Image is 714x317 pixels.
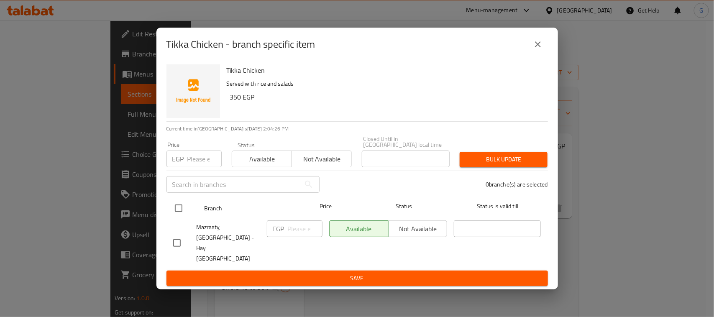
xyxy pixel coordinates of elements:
[166,271,548,286] button: Save
[295,153,348,165] span: Not available
[528,34,548,54] button: close
[360,201,447,212] span: Status
[235,153,289,165] span: Available
[197,222,260,264] span: Mazraaty, [GEOGRAPHIC_DATA] - Hay [GEOGRAPHIC_DATA]
[292,151,352,167] button: Not available
[298,201,353,212] span: Price
[486,180,548,189] p: 0 branche(s) are selected
[454,201,541,212] span: Status is valid till
[232,151,292,167] button: Available
[173,273,541,284] span: Save
[288,220,322,237] input: Please enter price
[166,125,548,133] p: Current time in [GEOGRAPHIC_DATA] is [DATE] 2:04:26 PM
[227,79,541,89] p: Served with rice and salads
[466,154,541,165] span: Bulk update
[187,151,222,167] input: Please enter price
[230,91,541,103] h6: 350 EGP
[227,64,541,76] h6: Tikka Chicken
[166,38,315,51] h2: Tikka Chicken - branch specific item
[204,203,291,214] span: Branch
[166,176,300,193] input: Search in branches
[273,224,284,234] p: EGP
[460,152,548,167] button: Bulk update
[172,154,184,164] p: EGP
[166,64,220,118] img: Tikka Chicken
